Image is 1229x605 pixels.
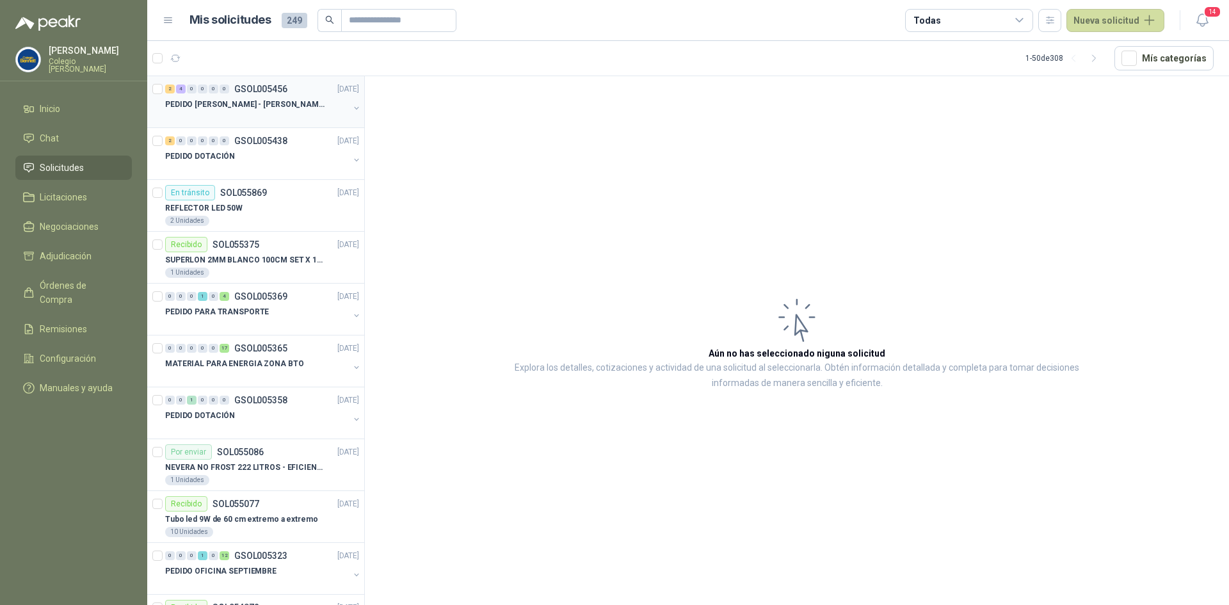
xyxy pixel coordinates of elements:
span: search [325,15,334,24]
span: 14 [1203,6,1221,18]
div: 0 [209,551,218,560]
p: [DATE] [337,343,359,355]
p: PEDIDO PARA TRANSPORTE [165,306,269,318]
div: 0 [165,396,175,405]
div: 4 [220,292,229,301]
div: Por enviar [165,444,212,460]
p: Explora los detalles, cotizaciones y actividad de una solicitud al seleccionarla. Obtén informaci... [493,360,1101,391]
div: 0 [198,85,207,93]
p: GSOL005323 [234,551,287,560]
p: [DATE] [337,135,359,147]
span: Remisiones [40,322,87,336]
span: Manuales y ayuda [40,381,113,395]
div: Todas [913,13,940,28]
div: 1 - 50 de 308 [1025,48,1104,69]
div: 0 [187,344,197,353]
p: [PERSON_NAME] [49,46,132,55]
div: 0 [198,396,207,405]
h3: Aún no has seleccionado niguna solicitud [709,346,885,360]
a: Órdenes de Compra [15,273,132,312]
span: Configuración [40,351,96,366]
div: 1 [187,396,197,405]
div: 4 [176,85,186,93]
div: 0 [187,136,197,145]
div: 0 [165,292,175,301]
img: Company Logo [16,47,40,72]
p: PEDIDO DOTACIÓN [165,150,235,163]
p: [DATE] [337,83,359,95]
a: 2 4 0 0 0 0 GSOL005456[DATE] PEDIDO [PERSON_NAME] - [PERSON_NAME] [165,81,362,122]
a: 0 0 1 0 0 0 GSOL005358[DATE] PEDIDO DOTACIÓN [165,392,362,433]
button: Mís categorías [1114,46,1214,70]
div: 0 [209,136,218,145]
div: 0 [187,85,197,93]
span: 249 [282,13,307,28]
p: MATERIAL PARA ENERGIA ZONA BTO [165,358,303,370]
a: En tránsitoSOL055869[DATE] REFLECTOR LED 50W2 Unidades [147,180,364,232]
a: RecibidoSOL055077[DATE] Tubo led 9W de 60 cm extremo a extremo10 Unidades [147,491,364,543]
p: [DATE] [337,187,359,199]
a: 0 0 0 1 0 12 GSOL005323[DATE] PEDIDO OFICINA SEPTIEMBRE [165,548,362,589]
div: 1 Unidades [165,475,209,485]
p: SUPERLON 2MM BLANCO 100CM SET X 150 METROS [165,254,325,266]
div: 0 [176,292,186,301]
a: 0 0 0 1 0 4 GSOL005369[DATE] PEDIDO PARA TRANSPORTE [165,289,362,330]
p: GSOL005438 [234,136,287,145]
div: 0 [209,344,218,353]
button: Nueva solicitud [1066,9,1164,32]
div: 0 [220,396,229,405]
p: [DATE] [337,394,359,407]
p: GSOL005358 [234,396,287,405]
div: 1 Unidades [165,268,209,278]
a: 2 0 0 0 0 0 GSOL005438[DATE] PEDIDO DOTACIÓN [165,133,362,174]
p: [DATE] [337,291,359,303]
div: 2 [165,85,175,93]
div: 0 [220,136,229,145]
a: Manuales y ayuda [15,376,132,400]
a: Solicitudes [15,156,132,180]
p: REFLECTOR LED 50W [165,202,243,214]
div: Recibido [165,237,207,252]
a: Remisiones [15,317,132,341]
div: En tránsito [165,185,215,200]
a: 0 0 0 0 0 17 GSOL005365[DATE] MATERIAL PARA ENERGIA ZONA BTO [165,341,362,382]
div: 0 [209,85,218,93]
a: Por enviarSOL055086[DATE] NEVERA NO FROST 222 LITROS - EFICIENCIA ENERGETICA A1 Unidades [147,439,364,491]
p: Colegio [PERSON_NAME] [49,58,132,73]
span: Solicitudes [40,161,84,175]
div: 0 [187,292,197,301]
p: SOL055375 [213,240,259,249]
div: 1 [198,292,207,301]
div: 0 [176,344,186,353]
p: Tubo led 9W de 60 cm extremo a extremo [165,513,317,526]
a: Negociaciones [15,214,132,239]
div: 0 [209,292,218,301]
p: [DATE] [337,446,359,458]
div: 0 [176,136,186,145]
span: Chat [40,131,59,145]
div: 12 [220,551,229,560]
p: GSOL005456 [234,85,287,93]
span: Adjudicación [40,249,92,263]
div: Recibido [165,496,207,512]
span: Negociaciones [40,220,99,234]
div: 0 [187,551,197,560]
p: [DATE] [337,498,359,510]
button: 14 [1191,9,1214,32]
div: 0 [198,344,207,353]
div: 0 [198,136,207,145]
div: 0 [176,396,186,405]
p: PEDIDO DOTACIÓN [165,410,235,422]
h1: Mis solicitudes [189,11,271,29]
p: SOL055077 [213,499,259,508]
div: 1 [198,551,207,560]
a: RecibidoSOL055375[DATE] SUPERLON 2MM BLANCO 100CM SET X 150 METROS1 Unidades [147,232,364,284]
span: Órdenes de Compra [40,278,120,307]
p: [DATE] [337,239,359,251]
div: 10 Unidades [165,527,213,537]
p: SOL055869 [220,188,267,197]
div: 2 [165,136,175,145]
div: 0 [165,344,175,353]
div: 0 [220,85,229,93]
a: Adjudicación [15,244,132,268]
